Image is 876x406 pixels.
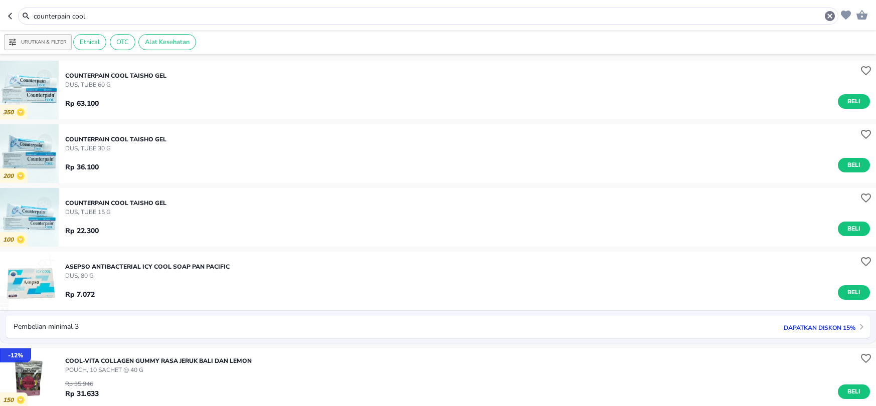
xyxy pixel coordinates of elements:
[3,396,17,404] p: 150
[138,34,196,50] div: Alat Kesehatan
[21,39,67,46] p: Urutkan & Filter
[139,38,196,47] span: Alat Kesehatan
[65,80,166,89] p: DUS, TUBE 60 g
[65,198,166,208] p: COUNTERPAIN COOL Taisho GEL
[33,11,824,22] input: Cari 4000+ produk di sini
[110,34,135,50] div: OTC
[65,98,99,109] p: Rp 63.100
[838,222,870,236] button: Beli
[845,287,862,298] span: Beli
[838,158,870,172] button: Beli
[779,322,855,332] p: Dapatkan diskon 15%
[845,96,862,107] span: Beli
[65,162,99,172] p: Rp 36.100
[3,172,17,180] p: 200
[65,226,99,236] p: Rp 22.300
[73,34,106,50] div: Ethical
[838,285,870,300] button: Beli
[838,384,870,399] button: Beli
[65,144,166,153] p: DUS, TUBE 30 g
[65,71,166,80] p: COUNTERPAIN COOL Taisho GEL
[845,160,862,170] span: Beli
[65,289,95,300] p: Rp 7.072
[74,38,106,47] span: Ethical
[65,262,230,271] p: ASEPSO ANTIBACTERIAL ICY COOL SOAP Pan pacific
[65,388,99,399] p: Rp 31.633
[65,379,99,388] p: Rp 35.946
[8,351,23,360] p: - 12 %
[838,94,870,109] button: Beli
[3,236,17,244] p: 100
[65,135,166,144] p: COUNTERPAIN COOL Taisho GEL
[14,323,79,330] p: Pembelian minimal 3
[65,271,230,280] p: DUS, 80 G
[3,109,17,116] p: 350
[110,38,135,47] span: OTC
[65,365,252,374] p: POUCH, 10 SACHET @ 40 G
[845,224,862,234] span: Beli
[845,386,862,397] span: Beli
[65,208,166,217] p: DUS, TUBE 15 g
[65,356,252,365] p: COOL-VITA COLLAGEN GUMMY RASA JERUK BALI dan LEMON
[4,34,72,50] button: Urutkan & Filter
